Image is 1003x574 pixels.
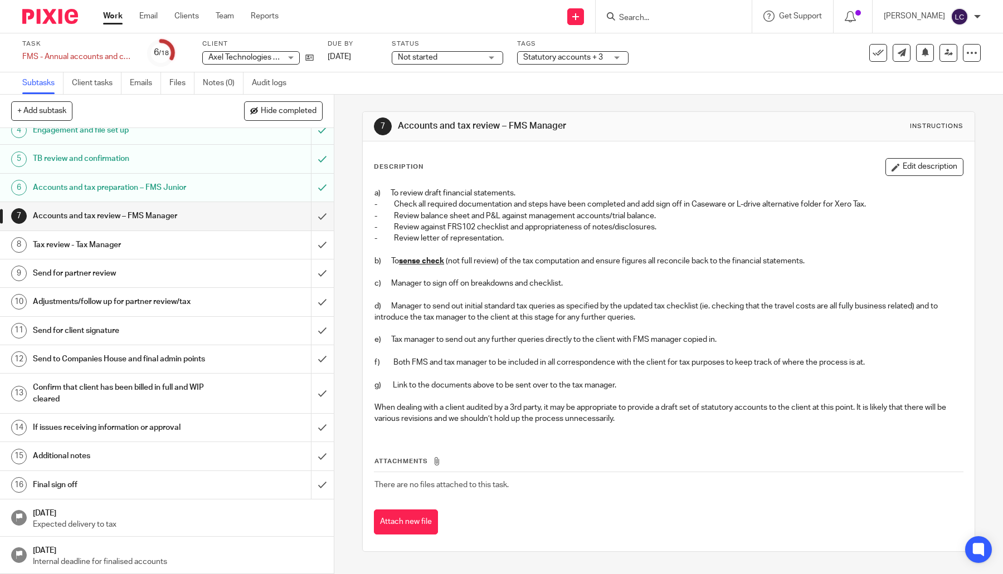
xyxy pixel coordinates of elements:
[11,151,27,167] div: 5
[33,419,211,436] h1: If issues receiving information or approval
[33,379,211,408] h1: Confirm that client has been billed in full and WIP cleared
[244,101,323,120] button: Hide completed
[11,266,27,281] div: 9
[11,351,27,367] div: 12
[252,72,295,94] a: Audit logs
[33,293,211,310] h1: Adjustments/follow up for partner review/tax
[523,53,603,61] span: Statutory accounts + 3
[33,477,211,493] h1: Final sign off
[169,72,194,94] a: Files
[11,294,27,310] div: 10
[11,449,27,464] div: 15
[22,51,134,62] div: FMS - Annual accounts and corporation tax - December 2024
[33,322,211,339] h1: Send for client signature
[208,53,285,61] span: Axel Technologies Ltd
[203,72,244,94] a: Notes (0)
[884,11,945,22] p: [PERSON_NAME]
[33,505,323,519] h1: [DATE]
[11,323,27,338] div: 11
[374,256,963,267] p: b) To (not full review) of the tax computation and ensure figures all reconcile back to the finan...
[33,448,211,464] h1: Additional notes
[910,122,963,131] div: Instructions
[374,509,438,534] button: Attach new file
[374,233,963,244] p: - Review letter of representation.
[392,40,503,48] label: Status
[374,380,963,391] p: g) Link to the documents above to be sent over to the tax manager.
[251,11,279,22] a: Reports
[398,53,437,61] span: Not started
[11,101,72,120] button: + Add subtask
[374,481,509,489] span: There are no files attached to this task.
[374,357,963,368] p: f) Both FMS and tax manager to be included in all correspondence with the client for tax purposes...
[33,208,211,224] h1: Accounts and tax review – FMS Manager
[11,477,27,493] div: 16
[130,72,161,94] a: Emails
[33,179,211,196] h1: Accounts and tax preparation – FMS Junior
[374,210,963,222] p: - Review balance sheet and P&L against management accounts/trial balance.
[517,40,629,48] label: Tags
[33,150,211,167] h1: TB review and confirmation
[22,9,78,24] img: Pixie
[22,40,134,48] label: Task
[22,72,64,94] a: Subtasks
[11,237,27,253] div: 8
[139,11,158,22] a: Email
[618,13,718,23] input: Search
[33,556,323,567] p: Internal deadline for finalised accounts
[33,122,211,139] h1: Engagement and file set up
[951,8,968,26] img: svg%3E
[374,199,963,210] p: - Check all required documentation and steps have been completed and add sign off in Caseware or ...
[202,40,314,48] label: Client
[11,180,27,195] div: 6
[779,12,822,20] span: Get Support
[374,334,963,345] p: e) Tax manager to send out any further queries directly to the client with FMS manager copied in.
[22,51,134,62] div: FMS - Annual accounts and corporation tax - [DATE]
[33,542,323,556] h1: [DATE]
[159,50,169,56] small: /18
[154,46,169,59] div: 6
[261,107,317,116] span: Hide completed
[33,519,323,530] p: Expected delivery to tax
[328,53,351,61] span: [DATE]
[399,257,444,265] u: sense check
[374,402,963,425] p: When dealing with a client audited by a 3rd party, it may be appropriate to provide a draft set o...
[374,222,963,233] p: - Review against FRS102 checklist and appropriateness of notes/disclosures.
[374,458,428,464] span: Attachments
[33,351,211,367] h1: Send to Companies House and final admin points
[72,72,121,94] a: Client tasks
[374,278,963,289] p: c) Manager to sign off on breakdowns and checklist.
[374,301,963,323] p: d) Manager to send out initial standard tax queries as specified by the updated tax checklist (ie...
[885,158,963,176] button: Edit description
[11,122,27,138] div: 4
[103,11,123,22] a: Work
[374,117,392,135] div: 7
[11,208,27,224] div: 7
[174,11,199,22] a: Clients
[33,237,211,253] h1: Tax review - Tax Manager
[328,40,378,48] label: Due by
[374,188,963,199] p: a) To review draft financial statements.
[398,120,693,132] h1: Accounts and tax review – FMS Manager
[11,420,27,435] div: 14
[216,11,234,22] a: Team
[33,265,211,282] h1: Send for partner review
[11,386,27,401] div: 13
[374,163,423,171] p: Description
